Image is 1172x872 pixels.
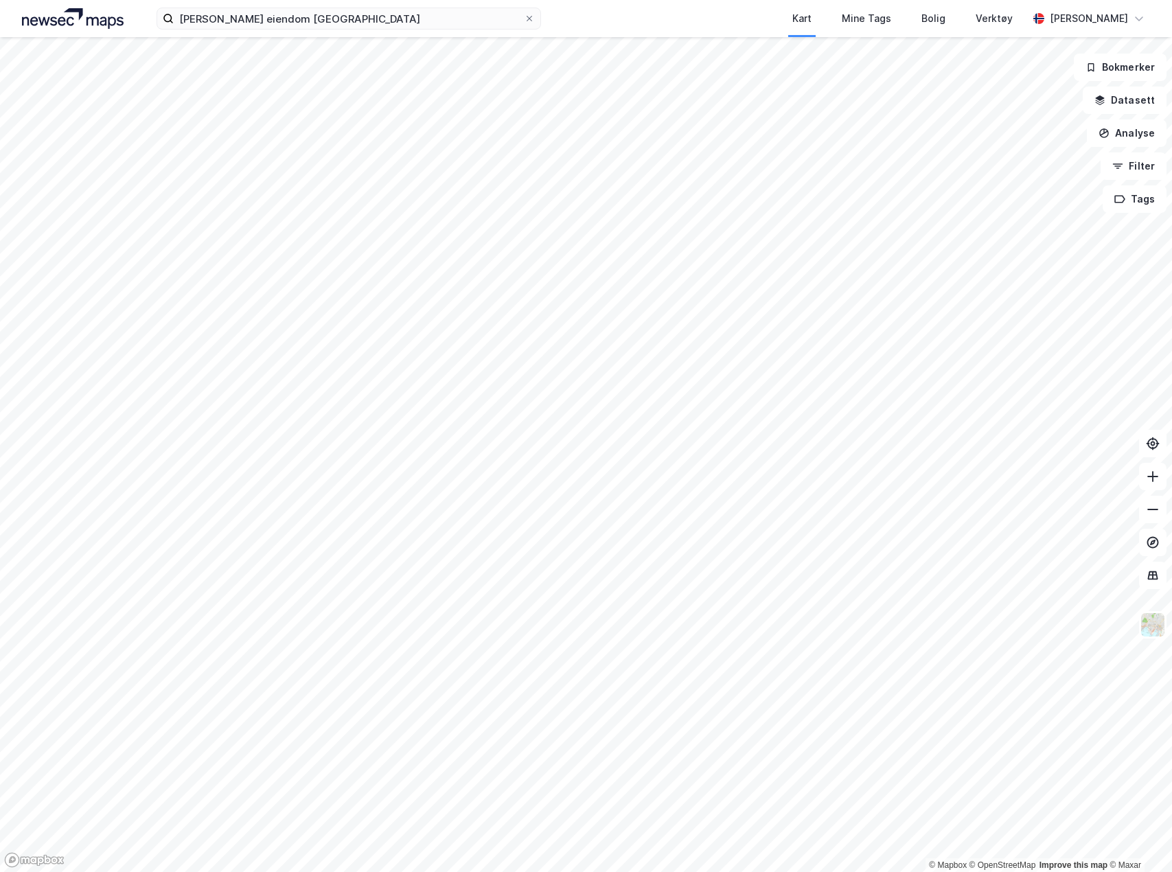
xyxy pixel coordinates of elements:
[792,10,812,27] div: Kart
[1103,185,1167,213] button: Tags
[969,860,1036,870] a: OpenStreetMap
[1050,10,1128,27] div: [PERSON_NAME]
[1074,54,1167,81] button: Bokmerker
[1083,87,1167,114] button: Datasett
[929,860,967,870] a: Mapbox
[22,8,124,29] img: logo.a4113a55bc3d86da70a041830d287a7e.svg
[921,10,945,27] div: Bolig
[174,8,524,29] input: Søk på adresse, matrikkel, gårdeiere, leietakere eller personer
[842,10,891,27] div: Mine Tags
[4,852,65,868] a: Mapbox homepage
[1039,860,1107,870] a: Improve this map
[1101,152,1167,180] button: Filter
[1103,806,1172,872] iframe: Chat Widget
[1140,612,1166,638] img: Z
[976,10,1013,27] div: Verktøy
[1087,119,1167,147] button: Analyse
